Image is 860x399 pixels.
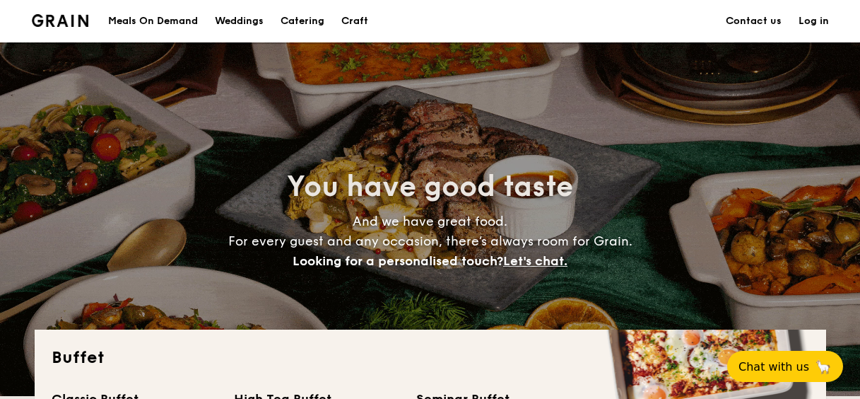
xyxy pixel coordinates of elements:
[32,14,89,27] a: Logotype
[287,170,573,204] span: You have good taste
[727,351,843,382] button: Chat with us🦙
[815,359,832,375] span: 🦙
[738,360,809,374] span: Chat with us
[228,214,632,269] span: And we have great food. For every guest and any occasion, there’s always room for Grain.
[293,253,503,269] span: Looking for a personalised touch?
[52,347,809,369] h2: Buffet
[32,14,89,27] img: Grain
[503,253,567,269] span: Let's chat.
